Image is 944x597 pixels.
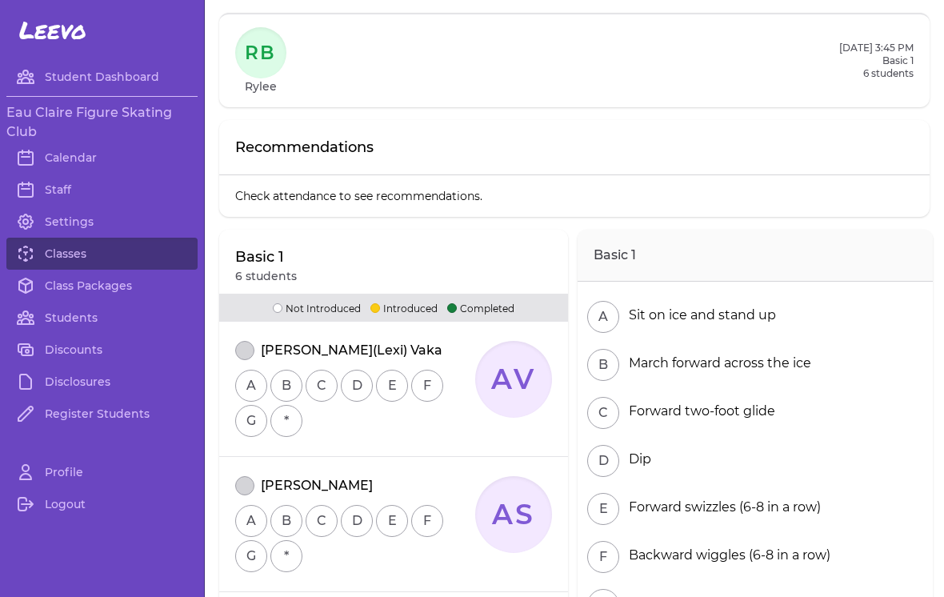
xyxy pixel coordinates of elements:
button: attendance [235,476,254,495]
button: C [587,397,619,429]
button: D [341,370,373,402]
button: C [306,370,338,402]
button: D [341,505,373,537]
a: Profile [6,456,198,488]
text: AS [491,498,536,531]
text: RB [245,42,277,64]
div: Backward wiggles (6-8 in a row) [622,546,830,565]
h2: Basic 1 [839,54,914,67]
h1: Rylee [245,78,277,94]
button: E [376,370,408,402]
button: G [235,405,267,437]
button: D [587,445,619,477]
button: B [270,505,302,537]
p: 6 students [839,67,914,80]
a: Staff [6,174,198,206]
p: Introduced [370,300,438,315]
a: Settings [6,206,198,238]
p: 6 students [235,268,297,284]
div: Forward swizzles (6-8 in a row) [622,498,821,517]
h3: Eau Claire Figure Skating Club [6,103,198,142]
p: Check attendance to see recommendations. [219,175,930,217]
button: attendance [235,341,254,360]
p: [PERSON_NAME](Lexi) Vaka [261,341,442,360]
text: AV [490,363,537,396]
a: Calendar [6,142,198,174]
button: C [306,505,338,537]
button: B [587,349,619,381]
div: Forward two-foot glide [622,402,775,421]
button: E [376,505,408,537]
p: Completed [447,300,514,315]
div: Sit on ice and stand up [622,306,776,325]
p: Not Introduced [273,300,361,315]
button: A [235,505,267,537]
button: A [587,301,619,333]
button: G [235,540,267,572]
a: Logout [6,488,198,520]
a: Students [6,302,198,334]
a: Disclosures [6,366,198,398]
button: F [411,505,443,537]
button: F [411,370,443,402]
a: Classes [6,238,198,270]
a: Register Students [6,398,198,430]
span: Leevo [19,16,86,45]
a: Student Dashboard [6,61,198,93]
a: Class Packages [6,270,198,302]
div: March forward across the ice [622,354,811,373]
p: Basic 1 [235,246,297,268]
p: Recommendations [235,136,374,158]
p: [PERSON_NAME] [261,476,373,495]
button: A [235,370,267,402]
h2: Basic 1 [578,230,933,282]
div: Dip [622,450,651,469]
button: F [587,541,619,573]
h2: [DATE] 3:45 PM [839,42,914,54]
a: Discounts [6,334,198,366]
button: B [270,370,302,402]
button: E [587,493,619,525]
